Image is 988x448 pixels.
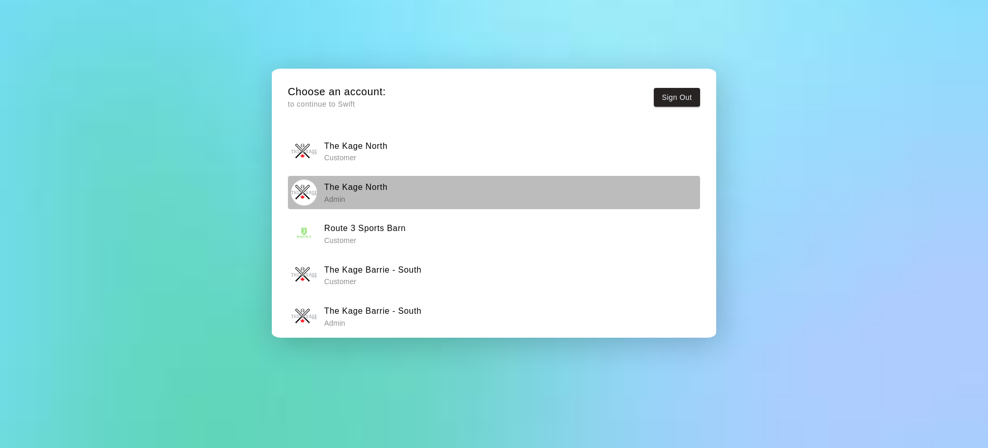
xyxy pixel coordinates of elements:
img: The Kage Barrie - South [291,262,317,288]
button: The Kage NorthThe Kage North Customer [288,135,700,168]
img: The Kage North [291,180,317,206]
button: The Kage NorthThe Kage North Admin [288,176,700,209]
p: Admin [324,194,388,204]
h6: The Kage North [324,139,388,153]
button: Sign Out [654,88,701,107]
p: Customer [324,235,406,246]
p: Admin [324,318,421,328]
p: Customer [324,276,421,287]
img: The Kage North [291,138,317,164]
h6: The Kage Barrie - South [324,304,421,318]
button: Route 3 Sports BarnRoute 3 Sports Barn Customer [288,217,700,250]
button: The Kage Barrie - SouthThe Kage Barrie - South Admin [288,300,700,332]
p: Customer [324,152,388,163]
h6: Route 3 Sports Barn [324,222,406,235]
button: The Kage Barrie - SouthThe Kage Barrie - South Customer [288,259,700,291]
h6: The Kage Barrie - South [324,263,421,277]
h5: Choose an account: [288,85,386,99]
img: The Kage Barrie - South [291,303,317,329]
h6: The Kage North [324,181,388,194]
img: Route 3 Sports Barn [291,221,317,247]
p: to continue to Swift [288,99,386,110]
